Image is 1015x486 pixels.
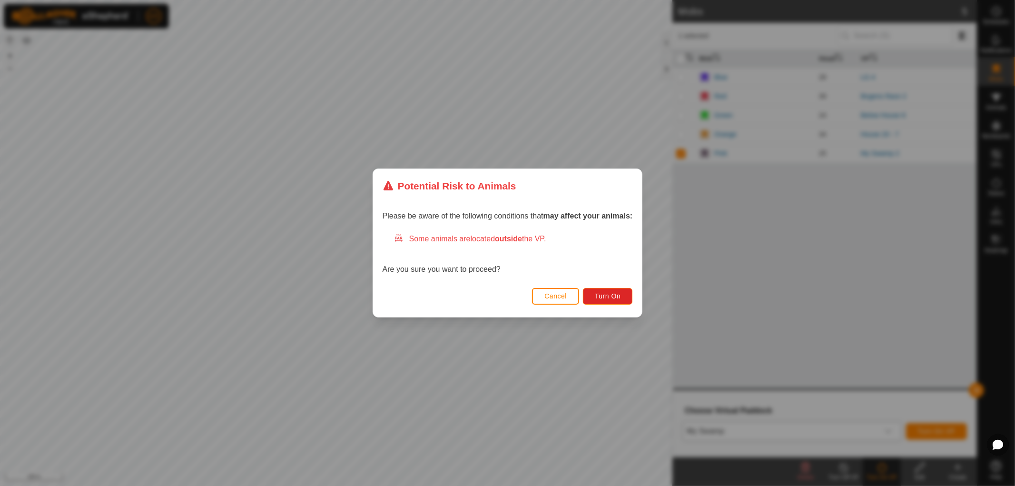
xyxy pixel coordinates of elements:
[495,235,522,243] strong: outside
[595,292,621,300] span: Turn On
[471,235,546,243] span: located the VP.
[394,233,633,245] div: Some animals are
[383,179,516,193] div: Potential Risk to Animals
[383,233,633,275] div: Are you sure you want to proceed?
[583,288,632,305] button: Turn On
[543,212,633,220] strong: may affect your animals:
[383,212,633,220] span: Please be aware of the following conditions that
[532,288,579,305] button: Cancel
[544,292,567,300] span: Cancel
